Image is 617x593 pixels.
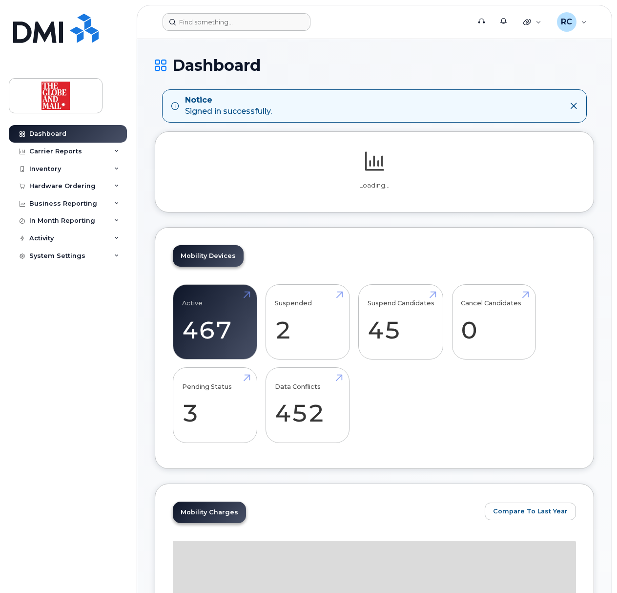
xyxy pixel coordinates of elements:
div: Signed in successfully. [185,95,272,117]
strong: Notice [185,95,272,106]
p: Loading... [173,181,576,190]
a: Suspend Candidates 45 [368,290,434,354]
span: Compare To Last Year [493,507,568,516]
a: Cancel Candidates 0 [461,290,527,354]
a: Data Conflicts 452 [275,373,341,438]
a: Active 467 [182,290,248,354]
button: Compare To Last Year [485,503,576,520]
a: Pending Status 3 [182,373,248,438]
h1: Dashboard [155,57,594,74]
a: Mobility Devices [173,245,244,267]
a: Suspended 2 [275,290,341,354]
a: Mobility Charges [173,502,246,523]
